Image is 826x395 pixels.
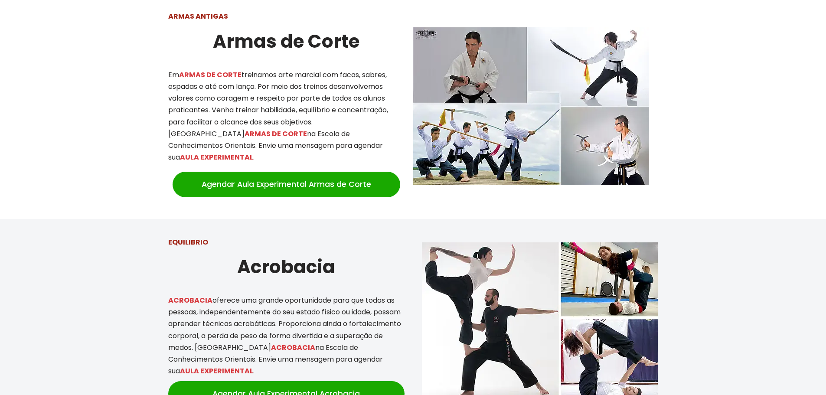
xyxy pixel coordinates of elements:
[179,70,242,80] mark: ARMAS DE CORTE
[168,295,212,305] mark: ACROBACIA
[271,343,315,353] mark: ACROBACIA
[237,254,335,280] strong: Acrobacia
[213,29,359,54] strong: Armas de Corte
[180,366,253,376] mark: AULA EXPERIMENTAL
[168,237,208,247] strong: EQUILIBRIO
[173,172,400,197] a: Agendar Aula Experimental Armas de Corte
[168,294,405,377] p: oferece uma grande oportunidade para que todas as pessoas, independentemente do seu estado físico...
[180,152,253,162] mark: AULA EXPERIMENTAL
[168,69,405,163] p: Em treinamos arte marcial com facas, sabres, espadas e até com lança. Por meio dos treinos desenv...
[245,129,307,139] mark: ARMAS DE CORTE
[168,11,228,21] strong: ARMAS ANTIGAS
